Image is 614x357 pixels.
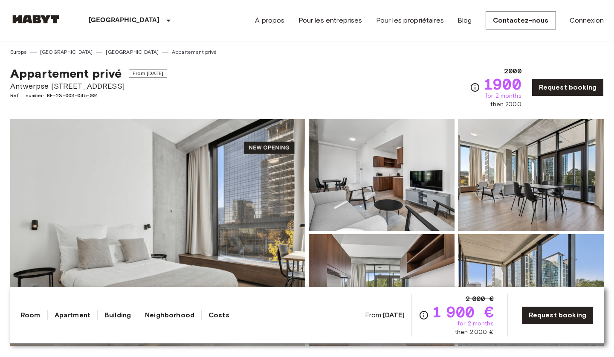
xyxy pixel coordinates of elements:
span: for 2 months [485,92,521,100]
a: [GEOGRAPHIC_DATA] [106,48,159,56]
a: Pour les entreprises [298,15,362,26]
span: for 2 months [458,319,494,328]
span: 1 900 € [432,304,494,319]
img: Picture of unit BE-23-003-045-001 [458,234,604,346]
a: Connexion [570,15,604,26]
span: 2000 [504,66,521,76]
span: then 2 000 € [455,328,494,337]
span: then 2000 [490,100,521,109]
a: Appartement privé [172,48,217,56]
span: 2 000 € [466,294,494,304]
a: [GEOGRAPHIC_DATA] [40,48,93,56]
img: Picture of unit BE-23-003-045-001 [309,234,455,346]
a: Europe [10,48,27,56]
img: Habyt [10,15,61,23]
a: Room [20,310,41,320]
svg: Check cost overview for full price breakdown. Please note that discounts apply to new joiners onl... [419,310,429,320]
a: Apartment [55,310,90,320]
span: From: [365,311,405,320]
span: Ref. number BE-23-003-045-001 [10,92,167,99]
a: Contactez-nous [486,12,556,29]
span: Antwerpse [STREET_ADDRESS] [10,81,167,92]
a: Neighborhood [145,310,194,320]
img: Picture of unit BE-23-003-045-001 [309,119,455,231]
a: Costs [209,310,229,320]
b: [DATE] [383,311,405,319]
a: Blog [458,15,472,26]
p: [GEOGRAPHIC_DATA] [89,15,160,26]
span: 1900 [484,76,521,92]
svg: Check cost overview for full price breakdown. Please note that discounts apply to new joiners onl... [470,82,480,93]
a: Pour les propriétaires [376,15,444,26]
a: Request booking [521,306,594,324]
a: Building [104,310,131,320]
a: Request booking [532,78,604,96]
img: Picture of unit BE-23-003-045-001 [458,119,604,231]
a: À propos [255,15,284,26]
span: Appartement privé [10,66,122,81]
span: From [DATE] [129,69,168,78]
img: Marketing picture of unit BE-23-003-045-001 [10,119,305,346]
